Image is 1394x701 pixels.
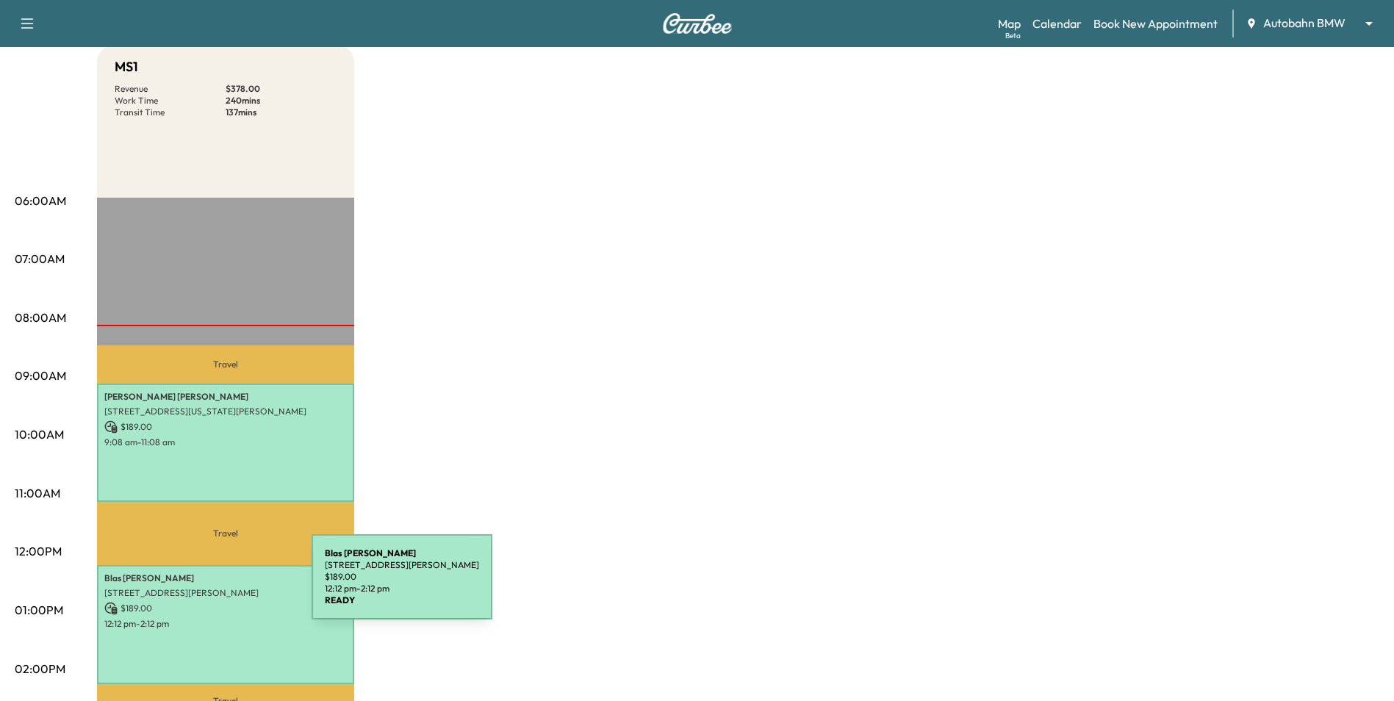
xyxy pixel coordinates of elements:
[662,13,733,34] img: Curbee Logo
[15,192,66,209] p: 06:00AM
[115,107,226,118] p: Transit Time
[325,559,479,571] p: [STREET_ADDRESS][PERSON_NAME]
[15,367,66,384] p: 09:00AM
[998,15,1021,32] a: MapBeta
[97,502,354,565] p: Travel
[104,618,347,630] p: 12:12 pm - 2:12 pm
[15,660,65,677] p: 02:00PM
[15,309,66,326] p: 08:00AM
[226,95,337,107] p: 240 mins
[104,602,347,615] p: $ 189.00
[1093,15,1218,32] a: Book New Appointment
[104,420,347,434] p: $ 189.00
[325,583,479,594] p: 12:12 pm - 2:12 pm
[97,345,354,383] p: Travel
[115,57,138,77] h5: MS1
[1263,15,1346,32] span: Autobahn BMW
[15,484,60,502] p: 11:00AM
[15,250,65,267] p: 07:00AM
[104,436,347,448] p: 9:08 am - 11:08 am
[15,601,63,619] p: 01:00PM
[15,425,64,443] p: 10:00AM
[226,107,337,118] p: 137 mins
[104,406,347,417] p: [STREET_ADDRESS][US_STATE][PERSON_NAME]
[325,547,416,558] b: Blas [PERSON_NAME]
[115,83,226,95] p: Revenue
[104,391,347,403] p: [PERSON_NAME] [PERSON_NAME]
[15,542,62,560] p: 12:00PM
[1005,30,1021,41] div: Beta
[325,571,479,583] p: $ 189.00
[104,587,347,599] p: [STREET_ADDRESS][PERSON_NAME]
[104,572,347,584] p: Blas [PERSON_NAME]
[226,83,337,95] p: $ 378.00
[325,594,355,605] b: READY
[1032,15,1082,32] a: Calendar
[115,95,226,107] p: Work Time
